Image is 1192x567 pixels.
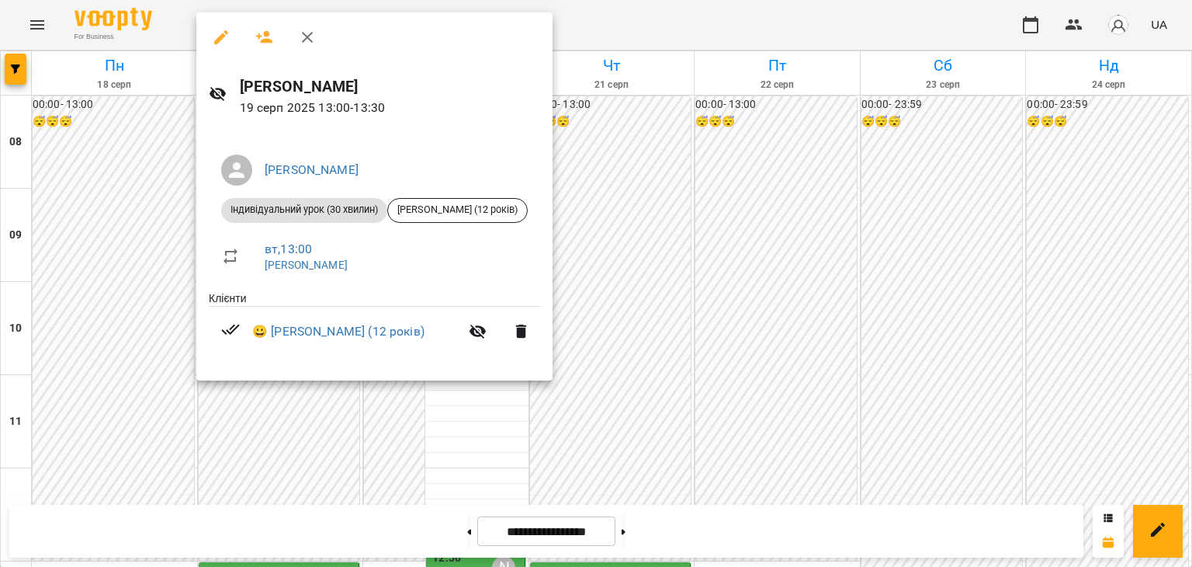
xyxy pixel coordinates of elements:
[240,75,540,99] h6: [PERSON_NAME]
[387,198,528,223] div: [PERSON_NAME] (12 років)
[265,242,312,256] a: вт , 13:00
[221,203,387,217] span: Індивідуальний урок (30 хвилин)
[221,320,240,339] svg: Візит сплачено
[265,259,348,271] a: [PERSON_NAME]
[388,203,527,217] span: [PERSON_NAME] (12 років)
[252,322,424,341] a: 😀 [PERSON_NAME] (12 років)
[265,162,359,177] a: [PERSON_NAME]
[240,99,540,117] p: 19 серп 2025 13:00 - 13:30
[209,290,540,363] ul: Клієнти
